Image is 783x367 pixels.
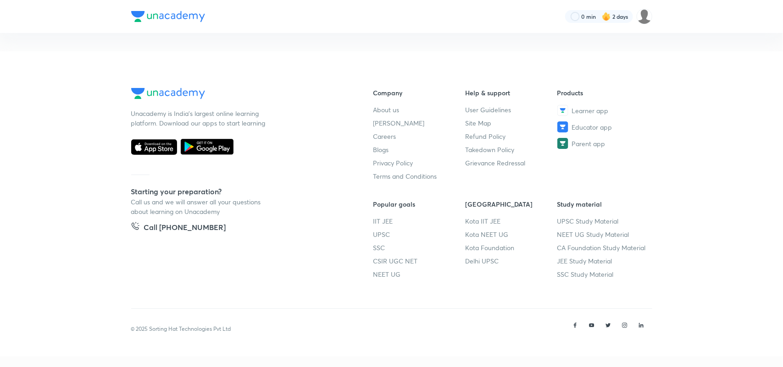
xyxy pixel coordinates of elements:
h6: Popular goals [373,199,466,209]
a: CA Foundation Study Material [557,243,650,252]
a: SSC [373,243,466,252]
a: Parent app [557,138,650,149]
a: Site Map [465,118,557,128]
a: [PERSON_NAME] [373,118,466,128]
img: streak [602,12,611,21]
img: Learner app [557,105,568,116]
h6: [GEOGRAPHIC_DATA] [465,199,557,209]
a: Educator app [557,121,650,132]
img: Coolm [637,9,652,24]
h5: Call [PHONE_NUMBER] [144,222,226,235]
a: JEE Study Material [557,256,650,266]
a: Call [PHONE_NUMBER] [131,222,226,235]
a: SSC Study Material [557,269,650,279]
span: Careers [373,131,396,141]
a: UPSC Study Material [557,216,650,226]
a: IIT JEE [373,216,466,226]
img: Parent app [557,138,568,149]
a: Kota Foundation [465,243,557,252]
a: User Guidelines [465,105,557,115]
a: Refund Policy [465,131,557,141]
a: Company Logo [131,88,344,101]
h6: Help & support [465,88,557,98]
a: Learner app [557,105,650,116]
a: NEET UG [373,269,466,279]
a: Grievance Redressal [465,158,557,168]
a: Blogs [373,145,466,154]
span: Learner app [572,106,609,115]
h6: Company [373,88,466,98]
h6: Study material [557,199,650,209]
img: Educator app [557,121,568,132]
a: UPSC [373,230,466,239]
h6: Products [557,88,650,98]
a: Kota IIT JEE [465,216,557,226]
a: CSIR UGC NET [373,256,466,266]
a: Takedown Policy [465,145,557,154]
img: Company Logo [131,88,205,99]
span: Parent app [572,139,605,148]
a: Privacy Policy [373,158,466,168]
a: Delhi UPSC [465,256,557,266]
p: Unacademy is India’s largest online learning platform. Download our apps to start learning [131,109,269,128]
a: About us [373,105,466,115]
p: © 2025 Sorting Hat Technologies Pvt Ltd [131,325,231,333]
a: NEET UG Study Material [557,230,650,239]
a: Kota NEET UG [465,230,557,239]
a: Careers [373,131,466,141]
span: Educator app [572,122,612,132]
p: Call us and we will answer all your questions about learning on Unacademy [131,197,269,216]
img: Company Logo [131,11,205,22]
a: Terms and Conditions [373,171,466,181]
h5: Starting your preparation? [131,186,344,197]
